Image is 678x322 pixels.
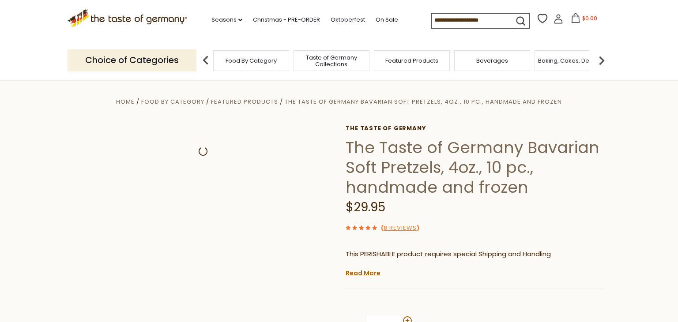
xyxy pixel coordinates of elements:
[385,57,438,64] a: Featured Products
[226,57,277,64] a: Food By Category
[285,97,562,106] a: The Taste of Germany Bavarian Soft Pretzels, 4oz., 10 pc., handmade and frozen
[68,49,196,71] p: Choice of Categories
[346,269,380,277] a: Read More
[211,97,278,106] a: Featured Products
[565,13,603,26] button: $0.00
[296,54,367,67] a: Taste of Germany Collections
[582,15,597,22] span: $0.00
[331,15,365,25] a: Oktoberfest
[116,97,135,106] a: Home
[476,57,508,64] a: Beverages
[538,57,606,64] a: Baking, Cakes, Desserts
[593,52,610,69] img: next arrow
[381,224,419,232] span: ( )
[211,15,242,25] a: Seasons
[141,97,204,106] a: Food By Category
[384,224,417,233] a: 8 Reviews
[376,15,398,25] a: On Sale
[346,198,385,216] span: $29.95
[346,249,604,260] p: This PERISHABLE product requires special Shipping and Handling
[346,125,604,132] a: The Taste of Germany
[197,52,215,69] img: previous arrow
[346,138,604,197] h1: The Taste of Germany Bavarian Soft Pretzels, 4oz., 10 pc., handmade and frozen
[354,266,604,277] li: We will ship this product in heat-protective packaging and ice.
[253,15,320,25] a: Christmas - PRE-ORDER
